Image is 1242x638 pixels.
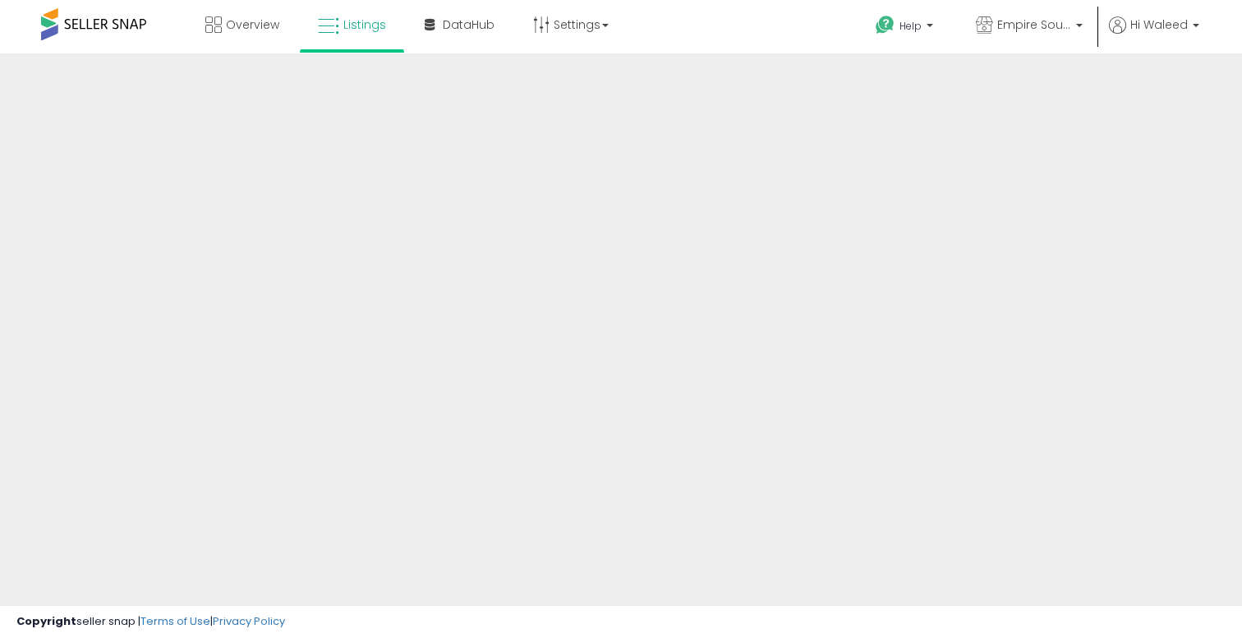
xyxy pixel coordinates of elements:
a: Privacy Policy [213,613,285,629]
span: Empire Source [997,16,1071,33]
a: Hi Waleed [1109,16,1199,53]
a: Help [862,2,950,53]
a: Terms of Use [140,613,210,629]
span: DataHub [443,16,494,33]
span: Overview [226,16,279,33]
span: Help [899,19,922,33]
div: seller snap | | [16,614,285,630]
span: Hi Waleed [1130,16,1188,33]
i: Get Help [875,15,895,35]
span: Listings [343,16,386,33]
strong: Copyright [16,613,76,629]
